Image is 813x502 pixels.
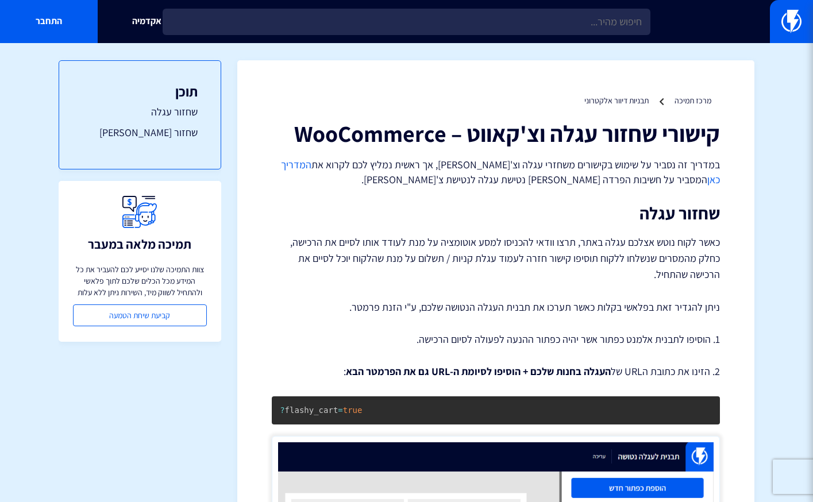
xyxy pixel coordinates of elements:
[82,84,198,99] h3: תוכן
[280,406,284,415] span: ?
[82,105,198,119] a: שחזור עגלה
[163,9,650,35] input: חיפוש מהיר...
[338,406,342,415] span: =
[82,125,198,140] a: שחזור [PERSON_NAME]
[530,365,611,378] strong: העגלה בחנות שלכם
[346,365,429,378] strong: גם את הפרמטר הבא
[272,121,720,146] h1: קישורי שחזור עגלה וצ'קאווט – WooCommerce
[272,332,720,347] p: 1. הוסיפו לתבנית אלמנט כפתור אשר יהיה כפתור ההנעה לפעולה לסיום הרכישה.
[280,406,362,415] code: flashy_cart
[281,158,720,186] a: המדריך כאן
[675,95,711,106] a: מרכז תמיכה
[431,365,528,378] strong: + הוסיפו לסיומת ה-URL
[272,204,720,223] h2: שחזור עגלה
[343,406,363,415] span: true
[272,300,720,315] p: ניתן להגדיר זאת בפלאשי בקלות כאשר תערכו את תבנית העגלה הנטושה שלכם, ע"י הזנת פרמטר.
[272,364,720,379] p: 2. הזינו את כתובת הURL של :
[272,157,720,187] p: במדריך זה נסביר על שימוש בקישורים משחזרי עגלה וצ'[PERSON_NAME], אך ראשית נמליץ לכם לקרוא את המסבי...
[73,264,207,298] p: צוות התמיכה שלנו יסייע לכם להעביר את כל המידע מכל הכלים שלכם לתוך פלאשי ולהתחיל לשווק מיד, השירות...
[73,304,207,326] a: קביעת שיחת הטמעה
[272,234,720,283] p: כאשר לקוח נוטש אצלכם עגלה באתר, תרצו וודאי להכניסו למסע אוטומציה על מנת לעודד אותו לסיים את הרכיש...
[584,95,649,106] a: תבניות דיוור אלקטרוני
[88,237,191,251] h3: תמיכה מלאה במעבר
